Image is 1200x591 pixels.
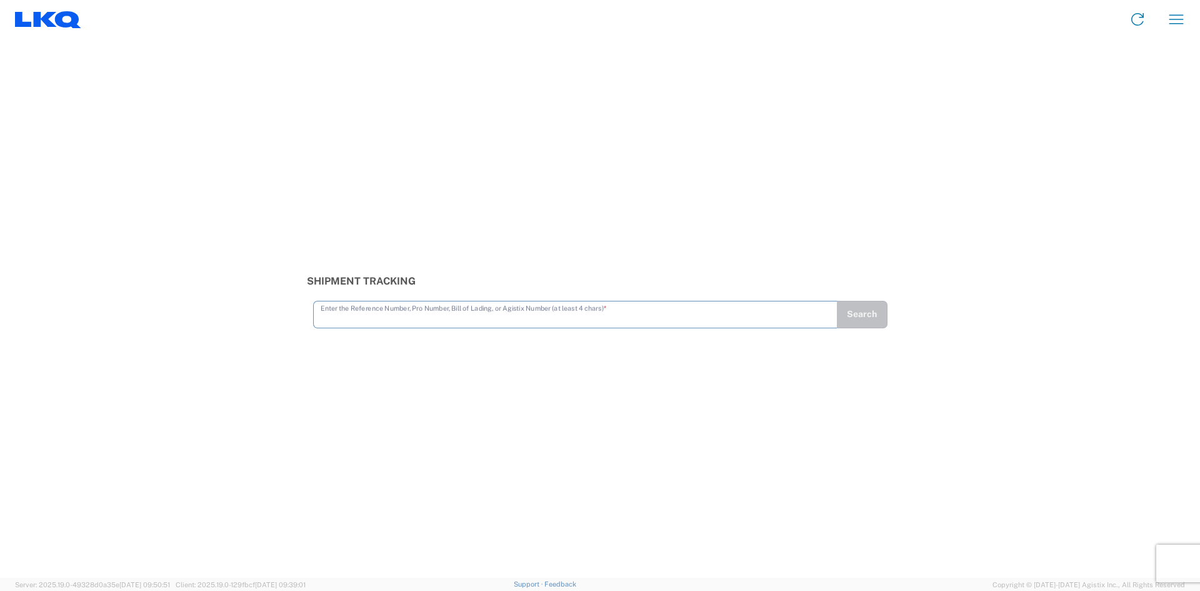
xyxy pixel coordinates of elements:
span: [DATE] 09:50:51 [119,581,170,588]
span: Copyright © [DATE]-[DATE] Agistix Inc., All Rights Reserved [992,579,1185,590]
a: Support [514,580,545,588]
h3: Shipment Tracking [307,275,894,287]
span: Client: 2025.19.0-129fbcf [176,581,306,588]
span: [DATE] 09:39:01 [255,581,306,588]
span: Server: 2025.19.0-49328d0a35e [15,581,170,588]
a: Feedback [544,580,576,588]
